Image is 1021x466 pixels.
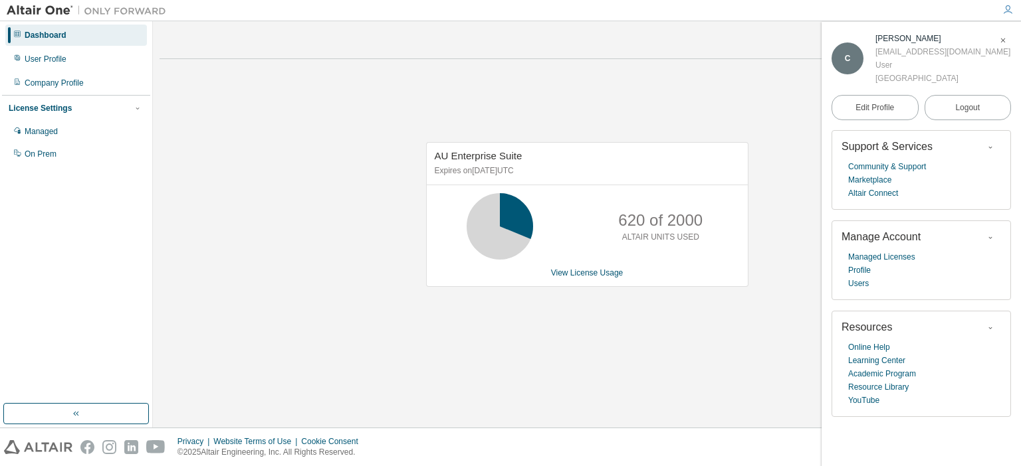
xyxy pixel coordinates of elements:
[925,95,1012,120] button: Logout
[842,231,921,242] span: Manage Account
[875,45,1010,58] div: [EMAIL_ADDRESS][DOMAIN_NAME]
[25,30,66,40] div: Dashboard
[4,440,72,454] img: altair_logo.svg
[124,440,138,454] img: linkedin.svg
[848,160,926,173] a: Community & Support
[301,436,366,447] div: Cookie Consent
[622,232,699,243] p: ALTAIR UNITS USED
[848,250,915,264] a: Managed Licenses
[845,54,851,63] span: C
[146,440,166,454] img: youtube.svg
[25,126,58,137] div: Managed
[875,72,1010,85] div: [GEOGRAPHIC_DATA]
[848,264,871,277] a: Profile
[848,341,890,354] a: Online Help
[25,78,84,88] div: Company Profile
[855,102,894,113] span: Edit Profile
[213,436,301,447] div: Website Terms of Use
[435,165,737,177] p: Expires on [DATE] UTC
[955,101,980,114] span: Logout
[848,173,891,187] a: Marketplace
[875,32,1010,45] div: Chynna Jane Dagpin
[25,149,57,159] div: On Prem
[848,354,905,367] a: Learning Center
[848,394,879,407] a: YouTube
[177,447,366,458] p: © 2025 Altair Engineering, Inc. All Rights Reserved.
[435,150,522,161] span: AU Enterprise Suite
[875,58,1010,72] div: User
[842,321,892,333] span: Resources
[848,187,898,200] a: Altair Connect
[848,380,909,394] a: Resource Library
[7,4,173,17] img: Altair One
[25,54,66,64] div: User Profile
[848,277,869,290] a: Users
[551,268,624,277] a: View License Usage
[177,436,213,447] div: Privacy
[80,440,94,454] img: facebook.svg
[848,367,916,380] a: Academic Program
[842,141,933,152] span: Support & Services
[102,440,116,454] img: instagram.svg
[9,103,72,114] div: License Settings
[618,209,703,232] p: 620 of 2000
[832,95,919,120] a: Edit Profile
